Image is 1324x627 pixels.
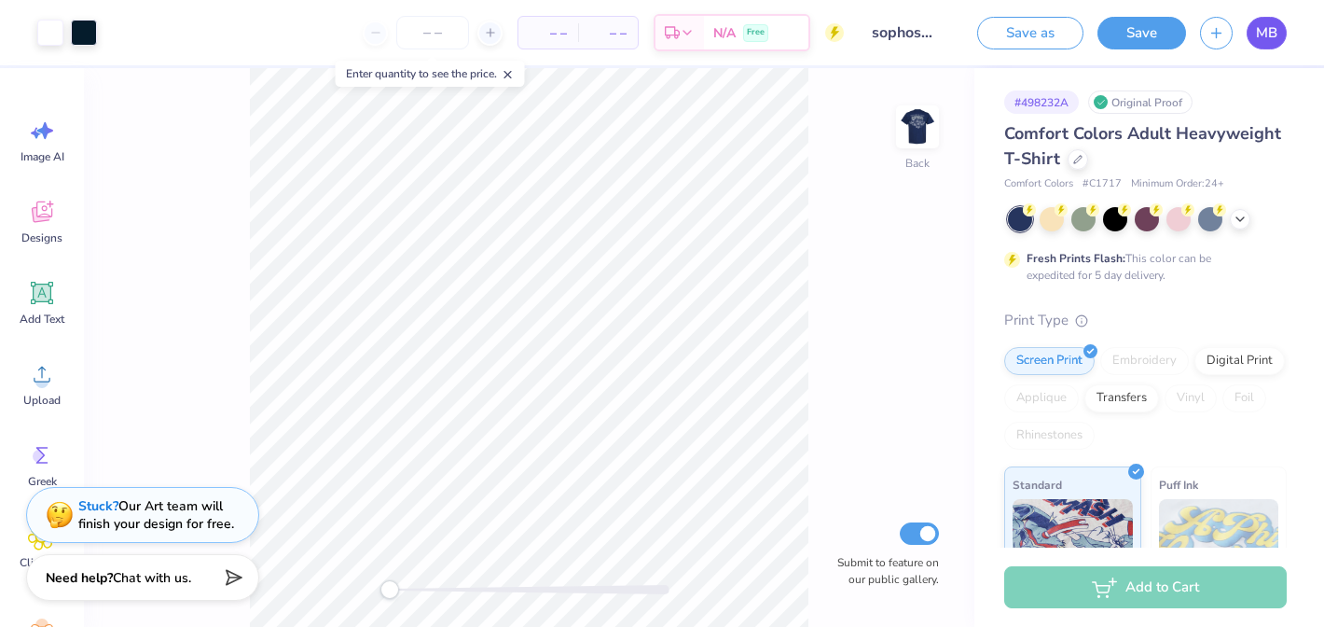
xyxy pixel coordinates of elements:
[1004,122,1281,170] span: Comfort Colors Adult Heavyweight T-Shirt
[1004,384,1079,412] div: Applique
[1004,176,1073,192] span: Comfort Colors
[21,149,64,164] span: Image AI
[530,23,567,43] span: – –
[747,26,765,39] span: Free
[396,16,469,49] input: – –
[713,23,736,43] span: N/A
[1097,17,1186,49] button: Save
[78,497,234,533] div: Our Art team will finish your design for free.
[1256,22,1277,44] span: MB
[21,230,62,245] span: Designs
[1131,176,1224,192] span: Minimum Order: 24 +
[1165,384,1217,412] div: Vinyl
[899,108,936,146] img: Back
[977,17,1083,49] button: Save as
[1247,17,1287,49] a: MB
[1222,384,1266,412] div: Foil
[589,23,627,43] span: – –
[28,474,57,489] span: Greek
[380,580,399,599] div: Accessibility label
[1194,347,1285,375] div: Digital Print
[1013,499,1133,592] img: Standard
[1027,251,1125,266] strong: Fresh Prints Flash:
[78,497,118,515] strong: Stuck?
[858,14,949,51] input: Untitled Design
[1159,475,1198,495] span: Puff Ink
[1004,91,1079,114] div: # 498232A
[1027,250,1256,284] div: This color can be expedited for 5 day delivery.
[1004,422,1095,450] div: Rhinestones
[11,555,73,585] span: Clipart & logos
[905,155,930,172] div: Back
[1083,176,1122,192] span: # C1717
[20,312,64,327] span: Add Text
[336,61,525,87] div: Enter quantity to see the price.
[1159,499,1279,592] img: Puff Ink
[827,554,939,588] label: Submit to feature on our public gallery.
[1004,310,1287,331] div: Print Type
[113,569,191,587] span: Chat with us.
[1088,91,1193,114] div: Original Proof
[1013,475,1062,495] span: Standard
[1004,347,1095,375] div: Screen Print
[1100,347,1189,375] div: Embroidery
[46,569,113,587] strong: Need help?
[1084,384,1159,412] div: Transfers
[23,393,61,408] span: Upload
